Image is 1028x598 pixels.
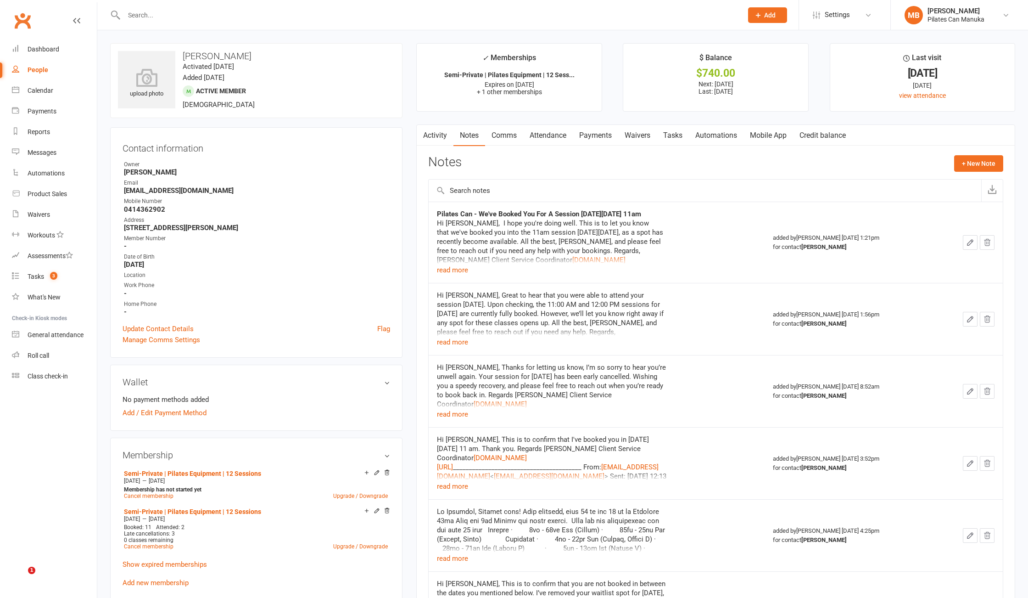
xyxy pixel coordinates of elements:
[124,260,390,269] strong: [DATE]
[11,9,34,32] a: Clubworx
[124,186,390,195] strong: [EMAIL_ADDRESS][DOMAIN_NAME]
[838,68,1006,78] div: [DATE]
[28,231,55,239] div: Workouts
[773,391,928,401] div: for contact
[12,345,97,366] a: Roll call
[118,51,395,61] h3: [PERSON_NAME]
[801,320,847,327] strong: [PERSON_NAME]
[124,486,201,493] strong: Membership has not started yet
[618,125,657,146] a: Waivers
[748,7,787,23] button: Add
[124,216,390,225] div: Address
[183,73,224,82] time: Added [DATE]
[437,435,666,518] div: Hi [PERSON_NAME], This is to confirm that I've booked you in [DATE][DATE] 11 am. Thank you. Regar...
[124,308,390,316] strong: -
[417,125,453,146] a: Activity
[28,66,48,73] div: People
[485,81,534,88] span: Expires on [DATE]
[12,39,97,60] a: Dashboard
[28,169,65,177] div: Automations
[12,60,97,80] a: People
[689,125,743,146] a: Automations
[927,7,984,15] div: [PERSON_NAME]
[50,272,57,280] span: 3
[118,68,175,99] div: upload photo
[28,273,44,280] div: Tasks
[437,454,527,471] a: [DOMAIN_NAME][URL]
[183,101,255,109] span: [DEMOGRAPHIC_DATA]
[156,524,184,530] span: Attended: 2
[773,536,928,545] div: for contact
[12,287,97,308] a: What's New
[437,553,468,564] button: read more
[124,478,140,484] span: [DATE]
[28,293,61,301] div: What's New
[631,68,799,78] div: $740.00
[121,9,736,22] input: Search...
[523,125,573,146] a: Attendance
[124,508,261,515] a: Semi-Private | Pilates Equipment | 12 Sessions
[149,516,165,522] span: [DATE]
[927,15,984,23] div: Pilates Can Manuka
[444,71,575,79] strong: Semi-Private | Pilates Equipment | 12 Sess...
[124,289,390,298] strong: -
[12,266,97,287] a: Tasks 3
[124,524,151,530] span: Booked: 11
[28,107,56,115] div: Payments
[429,180,981,202] input: Search notes
[573,125,618,146] a: Payments
[12,225,97,246] a: Workouts
[12,325,97,345] a: General attendance kiosk mode
[764,11,776,19] span: Add
[124,516,140,522] span: [DATE]
[428,155,462,172] h3: Notes
[12,366,97,387] a: Class kiosk mode
[773,243,928,252] div: for contact
[899,92,946,99] a: view attendance
[773,382,928,401] div: added by [PERSON_NAME] [DATE] 8:52am
[123,560,207,569] a: Show expired memberships
[123,323,194,334] a: Update Contact Details
[12,142,97,163] a: Messages
[124,537,173,543] span: 0 classes remaining
[28,211,50,218] div: Waivers
[773,319,928,328] div: for contact
[482,54,488,62] i: ✓
[123,334,200,345] a: Manage Comms Settings
[333,493,388,499] a: Upgrade / Downgrade
[12,101,97,122] a: Payments
[437,409,468,420] button: read more
[123,377,390,387] h3: Wallet
[437,265,468,276] button: read more
[124,281,390,290] div: Work Phone
[123,140,390,153] h3: Contact information
[954,155,1003,172] button: + New Note
[773,233,928,252] div: added by [PERSON_NAME] [DATE] 1:21pm
[28,128,50,135] div: Reports
[825,5,850,25] span: Settings
[123,407,207,418] a: Add / Edit Payment Method
[28,45,59,53] div: Dashboard
[123,579,189,587] a: Add new membership
[122,477,390,485] div: —
[124,470,261,477] a: Semi-Private | Pilates Equipment | 12 Sessions
[801,464,847,471] strong: [PERSON_NAME]
[28,87,53,94] div: Calendar
[743,125,793,146] a: Mobile App
[773,310,928,328] div: added by [PERSON_NAME] [DATE] 1:56pm
[838,80,1006,90] div: [DATE]
[12,80,97,101] a: Calendar
[124,493,173,499] a: Cancel membership
[124,160,390,169] div: Owner
[437,363,666,455] div: Hi [PERSON_NAME], Thanks for letting us know, I’m so sorry to hear you’re unwell again. Your sess...
[773,454,928,473] div: added by [PERSON_NAME] [DATE] 3:52pm
[28,352,49,359] div: Roll call
[28,567,35,574] span: 1
[657,125,689,146] a: Tasks
[124,179,390,187] div: Email
[28,331,84,338] div: General attendance
[377,323,390,334] a: Flag
[903,52,941,68] div: Last visit
[124,242,390,250] strong: -
[905,6,923,24] div: MB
